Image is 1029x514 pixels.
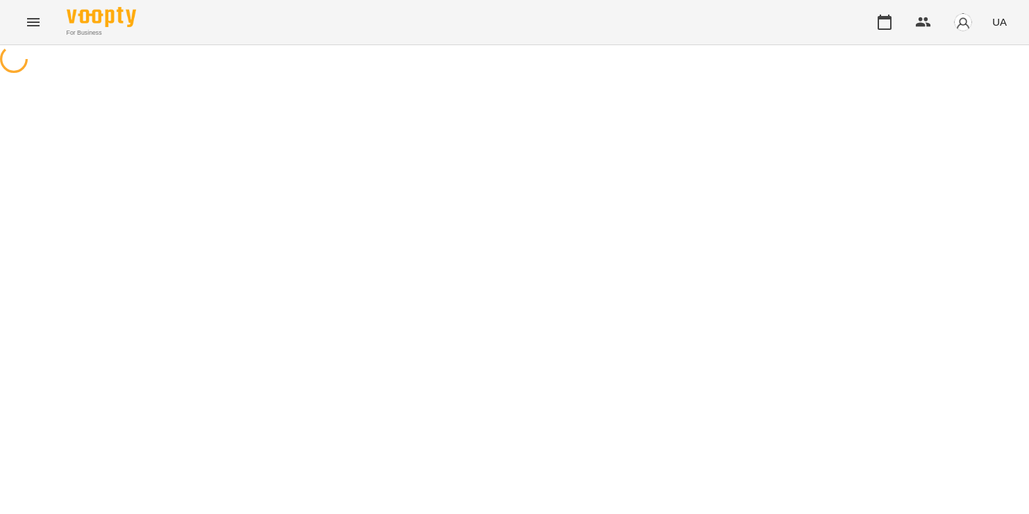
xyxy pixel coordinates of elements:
[17,6,50,39] button: Menu
[992,15,1007,29] span: UA
[987,9,1012,35] button: UA
[67,28,136,38] span: For Business
[953,13,973,32] img: avatar_s.png
[67,7,136,27] img: Voopty Logo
